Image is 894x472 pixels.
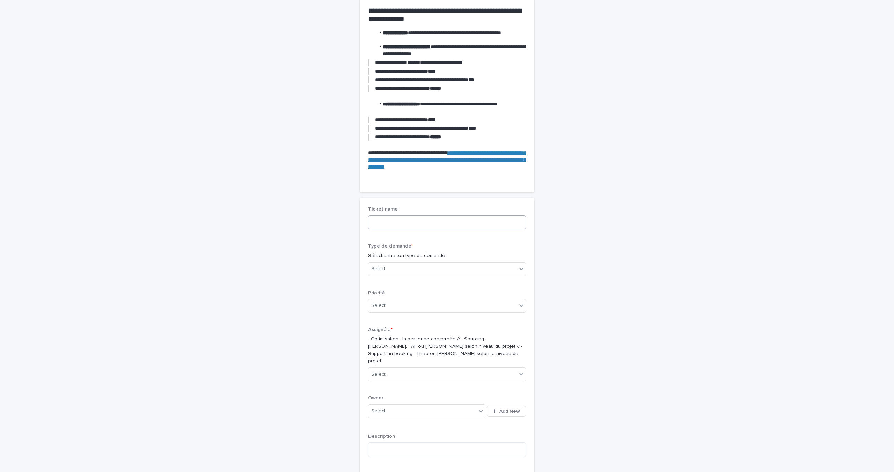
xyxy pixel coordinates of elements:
p: - Optimisation : la personne concernée // - Sourcing : [PERSON_NAME], PAF ou [PERSON_NAME] selon ... [368,335,526,364]
span: Assigné à [368,327,393,332]
div: Select... [371,371,389,378]
span: Description [368,434,395,439]
span: Ticket name [368,207,398,212]
span: Priorité [368,290,385,295]
span: Add New [499,409,520,414]
div: Select... [371,407,389,415]
div: Select... [371,302,389,309]
span: Owner [368,396,383,400]
span: Type de demande [368,244,413,249]
div: Select... [371,265,389,273]
p: Sélectionne ton type de demande [368,252,526,259]
button: Add New [487,406,526,417]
